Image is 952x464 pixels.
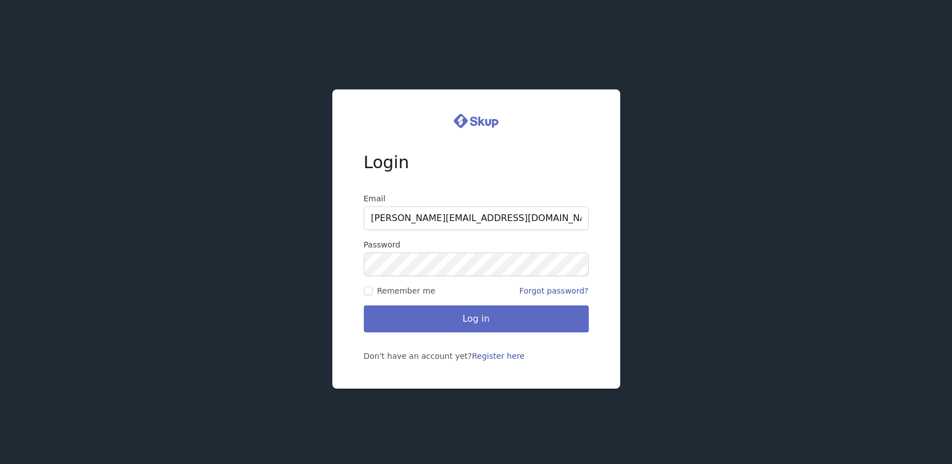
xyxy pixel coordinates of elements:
[364,239,589,250] label: Password
[364,193,589,204] label: Email
[364,206,589,230] input: Enter your email
[364,286,373,295] input: Remember me
[377,285,436,296] span: Remember me
[520,286,589,295] a: Forgot password?
[364,350,589,362] div: Don't have an account yet?
[364,152,589,193] h1: Login
[454,112,499,130] img: logo.svg
[472,352,525,361] a: Register here
[364,305,589,332] button: Log in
